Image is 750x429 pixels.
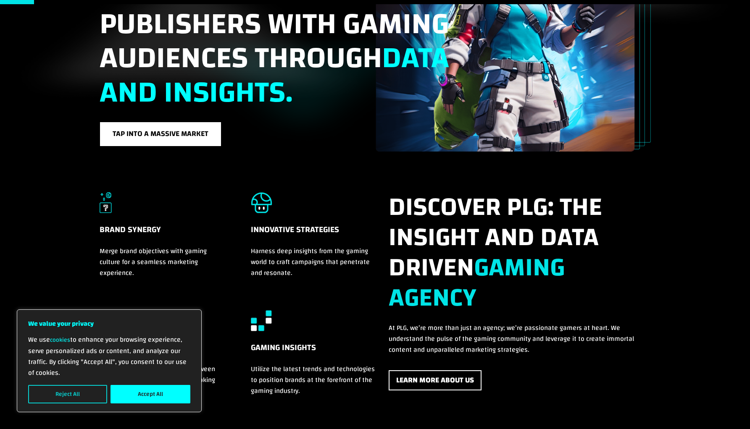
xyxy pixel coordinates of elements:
h5: Brand Synergy [100,223,221,246]
div: Widget de chat [708,389,750,429]
p: Harness deep insights from the gaming world to craft campaigns that penetrate and resonate. [251,246,378,278]
p: We use to enhance your browsing experience, serve personalized ads or content, and analyze our tr... [28,334,190,378]
a: cookies [50,335,70,345]
a: Learn More About Us [389,370,482,391]
h2: Discover PLG: The insight and data driven [389,192,649,322]
a: Tap into a massive market [100,122,221,146]
div: We value your privacy [17,309,202,412]
p: At PLG, we’re more than just an agency; we’re passionate gamers at heart. We understand the pulse... [389,322,649,355]
button: Reject All [28,385,107,403]
h5: Innovative Strategies [251,223,378,246]
p: Utilize the latest trends and technologies to position brands at the forefront of the gaming indu... [251,364,378,396]
iframe: Chat Widget [708,389,750,429]
strong: gaming Agency [389,243,565,322]
h5: Gaming Insights [251,341,378,364]
button: Accept All [111,385,190,403]
img: Brand Synergy [100,192,112,213]
span: data and insights. [100,30,449,120]
p: We value your privacy [28,318,190,329]
p: Merge brand objectives with gaming culture for a seamless marketing experience. [100,246,221,278]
